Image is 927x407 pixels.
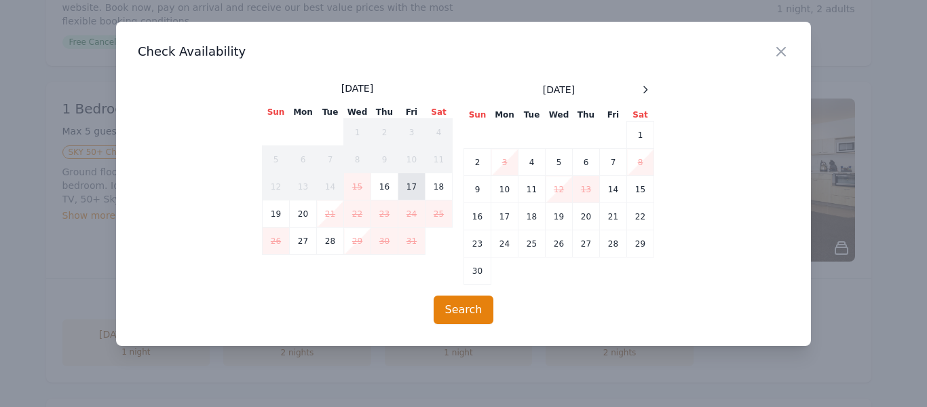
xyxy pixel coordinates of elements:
[546,149,573,176] td: 5
[543,83,575,96] span: [DATE]
[464,149,491,176] td: 2
[518,109,546,122] th: Tue
[573,230,600,258] td: 27
[398,146,425,173] td: 10
[398,228,425,255] td: 31
[371,146,398,173] td: 9
[573,176,600,203] td: 13
[290,200,317,228] td: 20
[263,146,290,173] td: 5
[627,203,654,230] td: 22
[600,109,627,122] th: Fri
[317,106,344,119] th: Tue
[263,200,290,228] td: 19
[627,109,654,122] th: Sat
[491,176,518,203] td: 10
[371,200,398,228] td: 23
[371,106,398,119] th: Thu
[344,106,371,119] th: Wed
[344,228,371,255] td: 29
[464,176,491,203] td: 9
[573,149,600,176] td: 6
[600,149,627,176] td: 7
[600,230,627,258] td: 28
[425,106,453,119] th: Sat
[425,119,453,146] td: 4
[518,230,546,258] td: 25
[491,109,518,122] th: Mon
[398,173,425,200] td: 17
[341,82,373,95] span: [DATE]
[317,173,344,200] td: 14
[573,203,600,230] td: 20
[263,228,290,255] td: 26
[491,149,518,176] td: 3
[464,109,491,122] th: Sun
[425,200,453,228] td: 25
[317,228,344,255] td: 28
[464,258,491,285] td: 30
[398,200,425,228] td: 24
[491,230,518,258] td: 24
[317,146,344,173] td: 7
[371,173,398,200] td: 16
[398,106,425,119] th: Fri
[573,109,600,122] th: Thu
[263,106,290,119] th: Sun
[290,228,317,255] td: 27
[518,149,546,176] td: 4
[518,203,546,230] td: 18
[546,230,573,258] td: 26
[464,203,491,230] td: 16
[518,176,546,203] td: 11
[627,230,654,258] td: 29
[425,146,453,173] td: 11
[627,176,654,203] td: 15
[344,146,371,173] td: 8
[425,173,453,200] td: 18
[491,203,518,230] td: 17
[434,296,494,324] button: Search
[290,106,317,119] th: Mon
[546,176,573,203] td: 12
[344,200,371,228] td: 22
[371,228,398,255] td: 30
[371,119,398,146] td: 2
[627,149,654,176] td: 8
[600,176,627,203] td: 14
[290,146,317,173] td: 6
[600,203,627,230] td: 21
[317,200,344,228] td: 21
[344,173,371,200] td: 15
[344,119,371,146] td: 1
[138,43,789,60] h3: Check Availability
[546,203,573,230] td: 19
[627,122,654,149] td: 1
[464,230,491,258] td: 23
[290,173,317,200] td: 13
[263,173,290,200] td: 12
[398,119,425,146] td: 3
[546,109,573,122] th: Wed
